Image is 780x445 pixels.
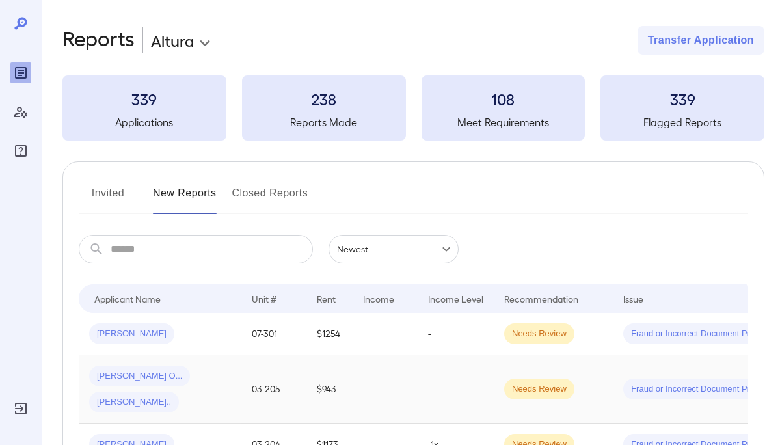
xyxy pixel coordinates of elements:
[89,396,179,409] span: [PERSON_NAME]..
[62,88,226,109] h3: 339
[242,88,406,109] h3: 238
[89,370,190,383] span: [PERSON_NAME] O...
[151,30,194,51] p: Altura
[232,183,308,214] button: Closed Reports
[422,115,585,130] h5: Meet Requirements
[62,75,764,141] summary: 339Applications238Reports Made108Meet Requirements339Flagged Reports
[10,101,31,122] div: Manage Users
[242,115,406,130] h5: Reports Made
[10,62,31,83] div: Reports
[418,313,494,355] td: -
[600,115,764,130] h5: Flagged Reports
[623,291,644,306] div: Issue
[306,355,353,424] td: $943
[241,313,306,355] td: 07-301
[638,26,764,55] button: Transfer Application
[241,355,306,424] td: 03-205
[422,88,585,109] h3: 108
[363,291,394,306] div: Income
[504,291,578,306] div: Recommendation
[418,355,494,424] td: -
[10,398,31,419] div: Log Out
[153,183,217,214] button: New Reports
[329,235,459,263] div: Newest
[504,383,574,396] span: Needs Review
[94,291,161,306] div: Applicant Name
[600,88,764,109] h3: 339
[252,291,276,306] div: Unit #
[89,328,174,340] span: [PERSON_NAME]
[504,328,574,340] span: Needs Review
[79,183,137,214] button: Invited
[428,291,483,306] div: Income Level
[317,291,338,306] div: Rent
[306,313,353,355] td: $1254
[62,115,226,130] h5: Applications
[10,141,31,161] div: FAQ
[62,26,135,55] h2: Reports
